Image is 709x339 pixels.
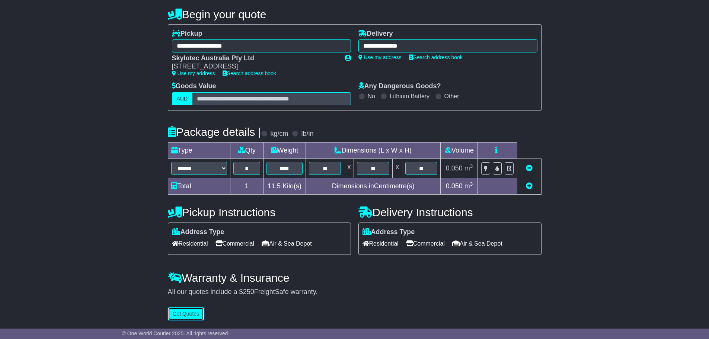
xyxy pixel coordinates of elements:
a: Use my address [358,54,402,60]
td: Dimensions in Centimetre(s) [306,178,441,194]
td: Weight [263,142,306,159]
span: © One World Courier 2025. All rights reserved. [122,330,230,336]
div: Skylotec Australia Pty Ltd [172,54,337,63]
label: Lithium Battery [390,93,429,100]
label: lb/in [301,130,313,138]
label: Address Type [363,228,415,236]
div: All our quotes include a $ FreightSafe warranty. [168,288,542,296]
td: x [344,159,354,178]
td: x [392,159,402,178]
span: Commercial [215,238,254,249]
span: Air & Sea Depot [452,238,502,249]
span: 0.050 [446,164,463,172]
span: 0.050 [446,182,463,190]
label: Any Dangerous Goods? [358,82,441,90]
span: m [464,182,473,190]
label: Goods Value [172,82,216,90]
span: 250 [243,288,254,295]
span: Residential [363,238,399,249]
a: Add new item [526,182,533,190]
button: Get Quotes [168,307,204,320]
td: Volume [441,142,478,159]
span: Residential [172,238,208,249]
td: 1 [230,178,263,194]
h4: Pickup Instructions [168,206,351,218]
label: No [368,93,375,100]
a: Use my address [172,70,215,76]
label: kg/cm [270,130,288,138]
sup: 3 [470,181,473,187]
h4: Delivery Instructions [358,206,542,218]
a: Search address book [223,70,276,76]
label: Pickup [172,30,202,38]
td: Total [168,178,230,194]
a: Remove this item [526,164,533,172]
div: [STREET_ADDRESS] [172,63,337,71]
label: Address Type [172,228,224,236]
label: Other [444,93,459,100]
h4: Warranty & Insurance [168,272,542,284]
label: AUD [172,92,193,105]
label: Delivery [358,30,393,38]
span: m [464,164,473,172]
td: Dimensions (L x W x H) [306,142,441,159]
td: Kilo(s) [263,178,306,194]
td: Type [168,142,230,159]
span: Commercial [406,238,445,249]
sup: 3 [470,163,473,169]
h4: Package details | [168,126,261,138]
td: Qty [230,142,263,159]
span: 11.5 [268,182,281,190]
a: Search address book [409,54,463,60]
h4: Begin your quote [168,8,542,20]
span: Air & Sea Depot [262,238,312,249]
